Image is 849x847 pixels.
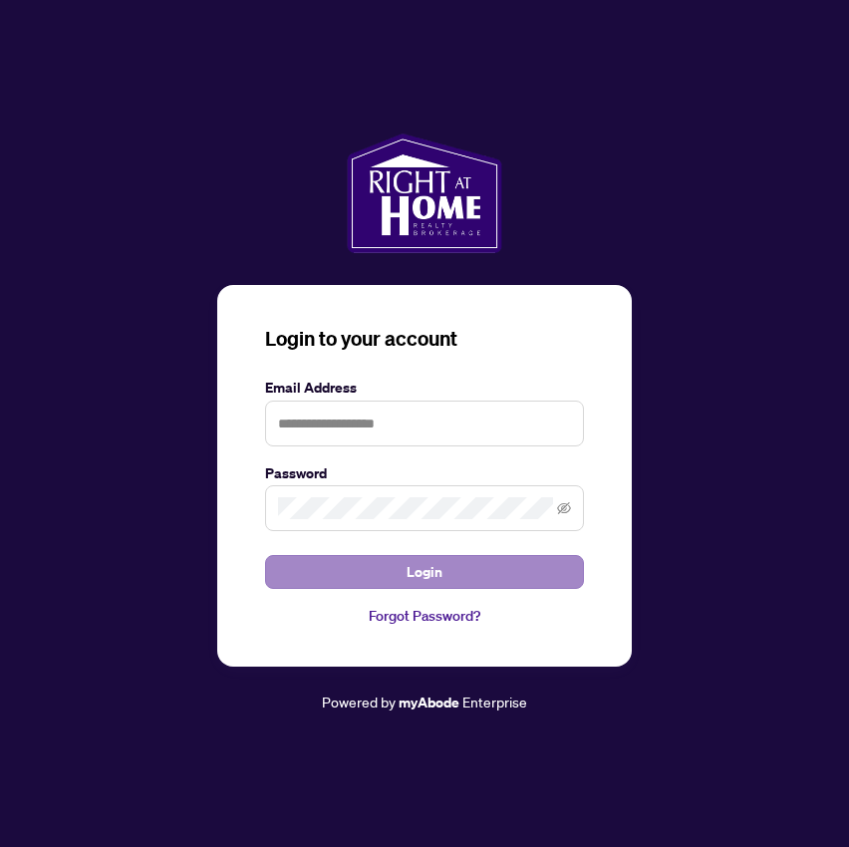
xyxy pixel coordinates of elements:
[407,556,442,588] span: Login
[322,693,396,710] span: Powered by
[265,555,584,589] button: Login
[265,377,584,399] label: Email Address
[399,692,459,713] a: myAbode
[462,693,527,710] span: Enterprise
[265,605,584,627] a: Forgot Password?
[557,501,571,515] span: eye-invisible
[265,325,584,353] h3: Login to your account
[347,134,501,253] img: ma-logo
[265,462,584,484] label: Password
